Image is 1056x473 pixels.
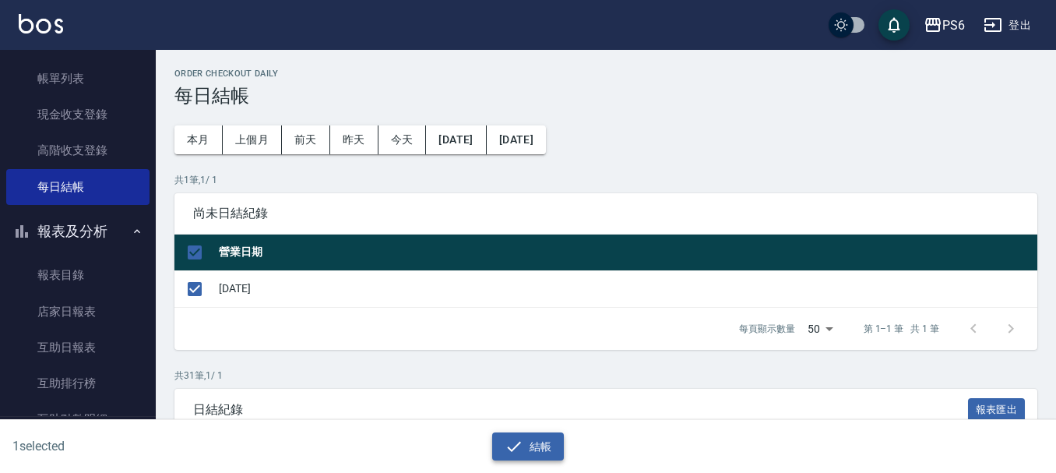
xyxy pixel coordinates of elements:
button: 報表匯出 [968,398,1026,422]
th: 營業日期 [215,235,1037,271]
a: 現金收支登錄 [6,97,150,132]
td: [DATE] [215,270,1037,307]
button: 登出 [977,11,1037,40]
h3: 每日結帳 [174,85,1037,107]
a: 帳單列表 [6,61,150,97]
span: 日結紀錄 [193,402,968,418]
img: Logo [19,14,63,34]
button: 昨天 [330,125,378,154]
button: [DATE] [487,125,546,154]
button: 前天 [282,125,330,154]
button: 報表及分析 [6,211,150,252]
button: save [878,9,910,41]
p: 第 1–1 筆 共 1 筆 [864,322,939,336]
button: 今天 [378,125,427,154]
button: [DATE] [426,125,486,154]
a: 互助日報表 [6,330,150,365]
button: 上個月 [223,125,282,154]
a: 報表匯出 [968,401,1026,416]
div: PS6 [942,16,965,35]
h2: Order checkout daily [174,69,1037,79]
a: 報表目錄 [6,257,150,293]
button: 本月 [174,125,223,154]
button: 結帳 [492,432,565,461]
a: 互助排行榜 [6,365,150,401]
button: PS6 [917,9,971,41]
h6: 1 selected [12,436,261,456]
a: 店家日報表 [6,294,150,330]
p: 每頁顯示數量 [739,322,795,336]
a: 高階收支登錄 [6,132,150,168]
a: 每日結帳 [6,169,150,205]
div: 50 [801,308,839,350]
a: 互助點數明細 [6,401,150,437]
span: 尚未日結紀錄 [193,206,1019,221]
p: 共 31 筆, 1 / 1 [174,369,1037,383]
p: 共 1 筆, 1 / 1 [174,173,1037,187]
